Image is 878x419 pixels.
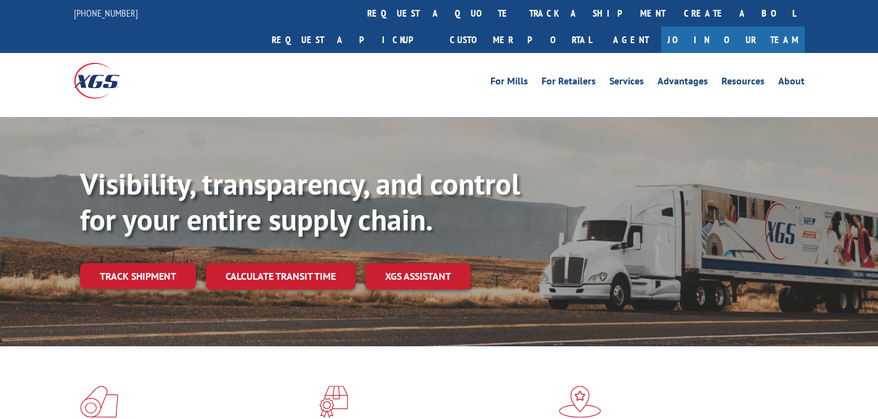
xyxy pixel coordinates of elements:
a: Agent [601,26,661,53]
a: For Mills [490,76,528,90]
a: Customer Portal [441,26,601,53]
a: XGS ASSISTANT [365,263,471,290]
a: Track shipment [80,263,196,289]
a: About [778,76,805,90]
img: xgs-icon-flagship-distribution-model-red [559,386,601,418]
a: Advantages [657,76,708,90]
a: Calculate transit time [206,263,356,290]
a: Join Our Team [661,26,805,53]
a: Resources [722,76,765,90]
a: Services [609,76,644,90]
a: Request a pickup [262,26,441,53]
img: xgs-icon-focused-on-flooring-red [319,386,348,418]
b: Visibility, transparency, and control for your entire supply chain. [80,165,520,238]
a: [PHONE_NUMBER] [74,7,138,19]
a: For Retailers [542,76,596,90]
img: xgs-icon-total-supply-chain-intelligence-red [80,386,118,418]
